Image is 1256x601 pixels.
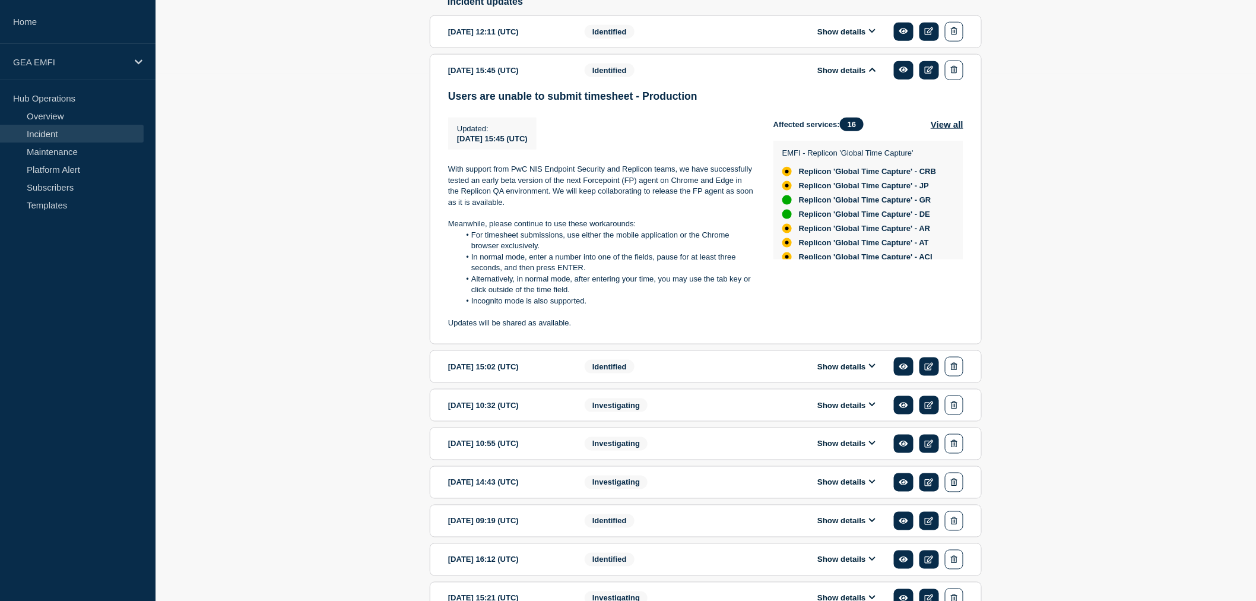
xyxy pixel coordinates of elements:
[782,238,792,248] div: affected
[585,553,635,567] span: Identified
[448,434,567,454] div: [DATE] 10:55 (UTC)
[460,252,755,274] li: In normal mode, enter a number into one of the fields, pause for at least three seconds, and then...
[814,516,879,526] button: Show details
[585,25,635,39] span: Identified
[799,210,930,219] span: Replicon 'Global Time Capture' - DE
[782,148,951,157] p: EMFI - Replicon 'Global Time Capture'
[782,195,792,205] div: up
[814,65,879,75] button: Show details
[585,360,635,374] span: Identified
[448,90,963,103] h3: Users are unable to submit timesheet - Production
[448,511,567,531] div: [DATE] 09:19 (UTC)
[814,555,879,565] button: Show details
[448,550,567,570] div: [DATE] 16:12 (UTC)
[448,22,567,42] div: [DATE] 12:11 (UTC)
[799,252,933,262] span: Replicon 'Global Time Capture' - ACI
[457,124,528,133] p: Updated :
[448,219,754,229] p: Meanwhile, please continue to use these workarounds:
[799,181,929,191] span: Replicon 'Global Time Capture' - JP
[448,318,754,328] p: Updates will be shared as available.
[448,357,567,377] div: [DATE] 15:02 (UTC)
[460,274,755,296] li: Alternatively, in normal mode, after entering your time, you may use the tab key or click outside...
[13,57,127,67] p: GEA EMFI
[460,296,755,306] li: Incognito mode is also supported.
[585,398,648,412] span: Investigating
[448,473,567,492] div: [DATE] 14:43 (UTC)
[585,514,635,528] span: Identified
[814,439,879,449] button: Show details
[814,400,879,410] button: Show details
[814,477,879,488] button: Show details
[448,396,567,415] div: [DATE] 10:32 (UTC)
[782,181,792,191] div: affected
[448,164,754,208] p: With support from PwC NIS Endpoint Security and Replicon teams, we have successfully tested an ea...
[585,476,648,489] span: Investigating
[585,64,635,77] span: Identified
[448,61,567,80] div: [DATE] 15:45 (UTC)
[782,224,792,233] div: affected
[782,210,792,219] div: up
[799,195,931,205] span: Replicon 'Global Time Capture' - GR
[799,224,930,233] span: Replicon 'Global Time Capture' - AR
[457,134,528,143] span: [DATE] 15:45 (UTC)
[782,252,792,262] div: affected
[814,27,879,37] button: Show details
[840,118,864,131] span: 16
[799,167,936,176] span: Replicon 'Global Time Capture' - CRB
[799,238,929,248] span: Replicon 'Global Time Capture' - AT
[585,437,648,451] span: Investigating
[814,362,879,372] button: Show details
[782,167,792,176] div: affected
[773,118,870,131] span: Affected services:
[931,118,963,131] button: View all
[460,230,755,252] li: For timesheet submissions, use either the mobile application or the Chrome browser exclusively.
